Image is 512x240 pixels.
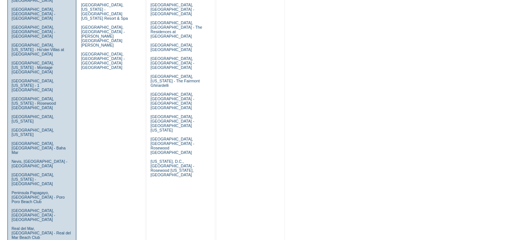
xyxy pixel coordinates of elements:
[150,3,194,16] a: [GEOGRAPHIC_DATA], [GEOGRAPHIC_DATA] - [GEOGRAPHIC_DATA]
[12,226,71,240] a: Real del Mar, [GEOGRAPHIC_DATA] - Real del Mar Beach Club
[150,137,194,155] a: [GEOGRAPHIC_DATA], [GEOGRAPHIC_DATA] - Rosewood [GEOGRAPHIC_DATA]
[150,43,193,52] a: [GEOGRAPHIC_DATA], [GEOGRAPHIC_DATA]
[12,79,54,92] a: [GEOGRAPHIC_DATA], [US_STATE] - 1 [GEOGRAPHIC_DATA]
[150,20,202,38] a: [GEOGRAPHIC_DATA], [GEOGRAPHIC_DATA] - The Residences at [GEOGRAPHIC_DATA]
[150,74,200,88] a: [GEOGRAPHIC_DATA], [US_STATE] - The Fairmont Ghirardelli
[81,52,125,70] a: [GEOGRAPHIC_DATA], [GEOGRAPHIC_DATA] - [GEOGRAPHIC_DATA] [GEOGRAPHIC_DATA]
[150,114,194,132] a: [GEOGRAPHIC_DATA], [GEOGRAPHIC_DATA] - [GEOGRAPHIC_DATA] [US_STATE]
[150,159,194,177] a: [US_STATE], D.C., [GEOGRAPHIC_DATA] - Rosewood [US_STATE], [GEOGRAPHIC_DATA]
[12,173,54,186] a: [GEOGRAPHIC_DATA], [US_STATE] - [GEOGRAPHIC_DATA]
[12,141,66,155] a: [GEOGRAPHIC_DATA], [GEOGRAPHIC_DATA] - Baha Mar
[12,61,54,74] a: [GEOGRAPHIC_DATA], [US_STATE] - Montage [GEOGRAPHIC_DATA]
[150,92,194,110] a: [GEOGRAPHIC_DATA], [GEOGRAPHIC_DATA] - [GEOGRAPHIC_DATA] [GEOGRAPHIC_DATA]
[12,128,54,137] a: [GEOGRAPHIC_DATA], [US_STATE]
[12,159,67,168] a: Nevis, [GEOGRAPHIC_DATA] - [GEOGRAPHIC_DATA]
[12,25,55,38] a: [GEOGRAPHIC_DATA], [GEOGRAPHIC_DATA] - [GEOGRAPHIC_DATA]
[150,56,194,70] a: [GEOGRAPHIC_DATA], [GEOGRAPHIC_DATA] - [GEOGRAPHIC_DATA]
[12,190,65,204] a: Peninsula Papagayo, [GEOGRAPHIC_DATA] - Poro Poro Beach Club
[12,43,64,56] a: [GEOGRAPHIC_DATA], [US_STATE] - Ho'olei Villas at [GEOGRAPHIC_DATA]
[12,7,55,20] a: [GEOGRAPHIC_DATA], [GEOGRAPHIC_DATA] - [GEOGRAPHIC_DATA]
[12,97,56,110] a: [GEOGRAPHIC_DATA], [US_STATE] - Rosewood [GEOGRAPHIC_DATA]
[81,25,125,47] a: [GEOGRAPHIC_DATA], [GEOGRAPHIC_DATA] - [PERSON_NAME][GEOGRAPHIC_DATA][PERSON_NAME]
[12,114,54,123] a: [GEOGRAPHIC_DATA], [US_STATE]
[81,3,128,20] a: [GEOGRAPHIC_DATA], [US_STATE] - [GEOGRAPHIC_DATA] [US_STATE] Resort & Spa
[12,208,55,222] a: [GEOGRAPHIC_DATA], [GEOGRAPHIC_DATA] - [GEOGRAPHIC_DATA]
